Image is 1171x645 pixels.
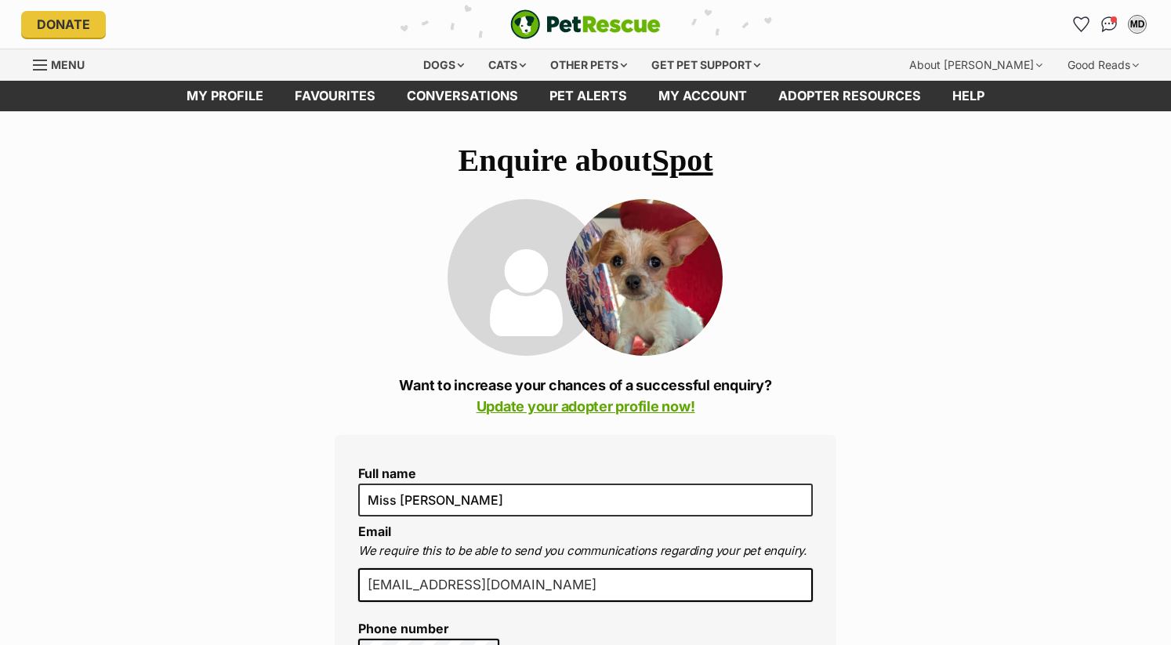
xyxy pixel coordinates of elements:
[51,58,85,71] span: Menu
[898,49,1053,81] div: About [PERSON_NAME]
[1125,12,1150,37] button: My account
[358,524,391,539] label: Email
[763,81,937,111] a: Adopter resources
[643,81,763,111] a: My account
[358,484,813,516] input: E.g. Jimmy Chew
[652,143,713,178] a: Spot
[640,49,771,81] div: Get pet support
[391,81,534,111] a: conversations
[937,81,1000,111] a: Help
[534,81,643,111] a: Pet alerts
[279,81,391,111] a: Favourites
[1068,12,1150,37] ul: Account quick links
[1057,49,1150,81] div: Good Reads
[358,621,499,636] label: Phone number
[510,9,661,39] a: PetRescue
[1101,16,1118,32] img: chat-41dd97257d64d25036548639549fe6c8038ab92f7586957e7f3b1b290dea8141.svg
[1097,12,1122,37] a: Conversations
[412,49,475,81] div: Dogs
[477,49,537,81] div: Cats
[539,49,638,81] div: Other pets
[33,49,96,78] a: Menu
[566,199,723,356] img: Spot
[1068,12,1093,37] a: Favourites
[335,143,836,179] h1: Enquire about
[335,375,836,417] p: Want to increase your chances of a successful enquiry?
[21,11,106,38] a: Donate
[510,9,661,39] img: logo-e224e6f780fb5917bec1dbf3a21bbac754714ae5b6737aabdf751b685950b380.svg
[477,398,695,415] a: Update your adopter profile now!
[358,466,813,480] label: Full name
[358,542,813,560] p: We require this to be able to send you communications regarding your pet enquiry.
[171,81,279,111] a: My profile
[1129,16,1145,32] div: MD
